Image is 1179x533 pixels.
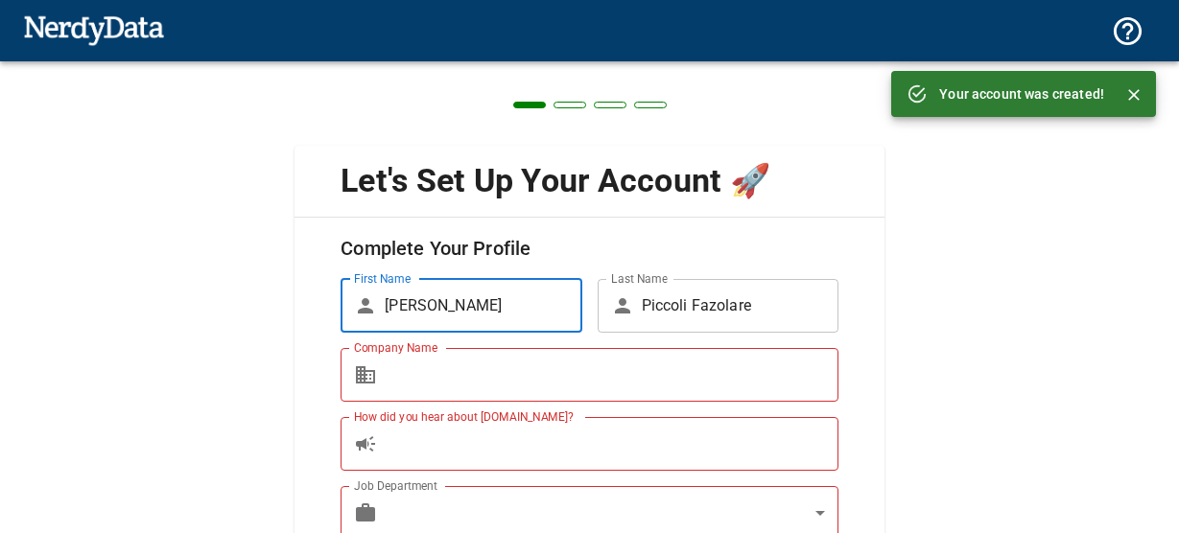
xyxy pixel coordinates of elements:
span: Let's Set Up Your Account 🚀 [310,161,869,201]
label: Job Department [354,477,437,494]
img: NerdyData.com [23,11,164,49]
label: Last Name [611,270,668,287]
div: Your account was created! [939,77,1104,111]
button: Support and Documentation [1099,3,1156,59]
label: First Name [354,270,411,287]
button: Close [1120,81,1148,109]
label: How did you hear about [DOMAIN_NAME]? [354,408,574,425]
h6: Complete Your Profile [310,233,869,279]
label: Company Name [354,339,437,356]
